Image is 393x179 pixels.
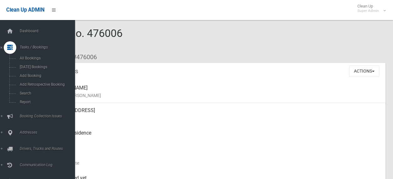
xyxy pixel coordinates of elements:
[18,130,80,135] span: Addresses
[18,91,74,95] span: Search
[18,74,74,78] span: Add Booking
[349,65,379,77] button: Actions
[50,92,380,99] small: Name of [PERSON_NAME]
[68,51,97,63] li: #476006
[50,137,380,144] small: Pickup Point
[50,103,380,125] div: [STREET_ADDRESS]
[354,4,385,13] span: Clean Up
[18,65,74,69] span: [DATE] Bookings
[50,125,380,148] div: Front of Residence
[6,7,44,13] span: Clean Up ADMIN
[18,163,80,167] span: Communication Log
[18,146,80,151] span: Drivers, Trucks and Routes
[50,159,380,167] small: Collection Date
[18,45,80,49] span: Tasks / Bookings
[18,114,80,118] span: Booking Collection Issues
[50,148,380,171] div: [DATE]
[28,27,123,51] span: Booking No. 476006
[18,100,74,104] span: Report
[18,56,74,60] span: All Bookings
[18,29,80,33] span: Dashboard
[357,8,379,13] small: Super Admin
[18,82,74,87] span: Add Retrospective Booking
[50,80,380,103] div: [PERSON_NAME]
[50,114,380,122] small: Address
